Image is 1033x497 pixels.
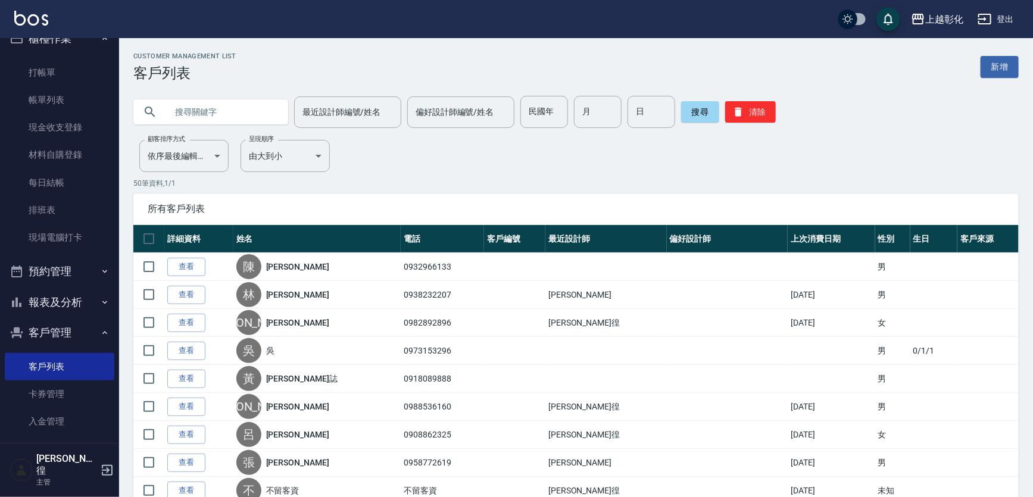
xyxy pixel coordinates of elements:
[164,225,233,253] th: 詳細資料
[981,56,1019,78] a: 新增
[401,337,484,365] td: 0973153296
[401,281,484,309] td: 0938232207
[5,23,114,54] button: 櫃檯作業
[875,337,910,365] td: 男
[148,135,185,143] label: 顧客排序方式
[167,314,205,332] a: 查看
[725,101,776,123] button: 清除
[5,196,114,224] a: 排班表
[5,408,114,435] a: 入金管理
[401,225,484,253] th: 電話
[5,59,114,86] a: 打帳單
[133,178,1019,189] p: 50 筆資料, 1 / 1
[788,449,875,477] td: [DATE]
[249,135,274,143] label: 呈現順序
[236,310,261,335] div: [PERSON_NAME]
[5,287,114,318] button: 報表及分析
[133,52,236,60] h2: Customer Management List
[875,225,910,253] th: 性別
[236,282,261,307] div: 林
[5,86,114,114] a: 帳單列表
[266,289,329,301] a: [PERSON_NAME]
[167,286,205,304] a: 查看
[545,421,667,449] td: [PERSON_NAME]徨
[236,394,261,419] div: [PERSON_NAME]
[788,225,875,253] th: 上次消費日期
[401,449,484,477] td: 0958772619
[957,225,1019,253] th: 客戶來源
[236,422,261,447] div: 呂
[876,7,900,31] button: save
[484,225,545,253] th: 客戶編號
[875,449,910,477] td: 男
[973,8,1019,30] button: 登出
[401,309,484,337] td: 0982892896
[401,393,484,421] td: 0988536160
[167,398,205,416] a: 查看
[266,429,329,440] a: [PERSON_NAME]
[10,458,33,482] img: Person
[14,11,48,26] img: Logo
[5,141,114,168] a: 材料自購登錄
[133,65,236,82] h3: 客戶列表
[266,317,329,329] a: [PERSON_NAME]
[545,449,667,477] td: [PERSON_NAME]
[667,225,788,253] th: 偏好設計師
[167,258,205,276] a: 查看
[401,253,484,281] td: 0932966133
[875,309,910,337] td: 女
[875,393,910,421] td: 男
[5,256,114,287] button: 預約管理
[266,401,329,412] a: [PERSON_NAME]
[236,254,261,279] div: 陳
[545,225,667,253] th: 最近設計師
[5,353,114,380] a: 客戶列表
[788,393,875,421] td: [DATE]
[139,140,229,172] div: 依序最後編輯時間
[788,309,875,337] td: [DATE]
[233,225,401,253] th: 姓名
[148,203,1004,215] span: 所有客戶列表
[236,338,261,363] div: 吳
[5,224,114,251] a: 現場電腦打卡
[5,440,114,471] button: 員工及薪資
[681,101,719,123] button: 搜尋
[241,140,330,172] div: 由大到小
[236,366,261,391] div: 黃
[545,309,667,337] td: [PERSON_NAME]徨
[266,261,329,273] a: [PERSON_NAME]
[5,380,114,408] a: 卡券管理
[167,342,205,360] a: 查看
[925,12,963,27] div: 上越彰化
[266,345,274,357] a: 吳
[266,457,329,468] a: [PERSON_NAME]
[875,253,910,281] td: 男
[401,421,484,449] td: 0908862325
[5,317,114,348] button: 客戶管理
[788,421,875,449] td: [DATE]
[266,485,299,496] a: 不留客資
[36,477,97,487] p: 主管
[167,426,205,444] a: 查看
[545,393,667,421] td: [PERSON_NAME]徨
[875,281,910,309] td: 男
[167,370,205,388] a: 查看
[906,7,968,32] button: 上越彰化
[266,373,338,385] a: [PERSON_NAME]誌
[167,96,279,128] input: 搜尋關鍵字
[167,454,205,472] a: 查看
[5,114,114,141] a: 現金收支登錄
[788,281,875,309] td: [DATE]
[910,337,957,365] td: 0/1/1
[875,421,910,449] td: 女
[910,225,957,253] th: 生日
[36,453,97,477] h5: [PERSON_NAME]徨
[5,169,114,196] a: 每日結帳
[401,365,484,393] td: 0918089888
[236,450,261,475] div: 張
[875,365,910,393] td: 男
[545,281,667,309] td: [PERSON_NAME]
